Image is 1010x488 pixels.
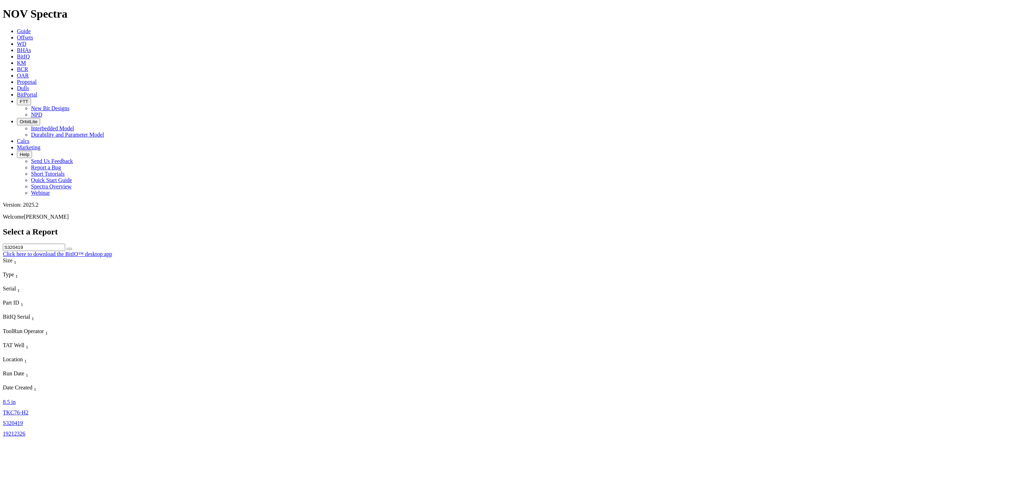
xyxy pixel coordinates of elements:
button: FTT [17,98,31,105]
a: TKC76-H2 [3,409,29,415]
span: Sort None [24,356,27,362]
div: Sort None [3,271,105,286]
div: Run Date Sort None [3,370,105,378]
a: S320419 [3,420,23,426]
span: Sort None [32,314,34,320]
div: Column Menu [3,307,105,314]
a: Calcs [17,138,30,144]
sub: 1 [32,316,34,321]
a: Send Us Feedback [31,158,73,164]
span: Sort None [15,271,18,277]
a: 19212326 [3,431,25,437]
div: Column Menu [3,279,105,286]
h1: NOV Spectra [3,7,1007,20]
div: Sort None [3,300,105,314]
sub: 1 [15,274,18,279]
div: Sort None [3,342,105,356]
a: BitIQ [17,54,30,60]
button: OrbitLite [17,118,40,125]
span: [PERSON_NAME] [24,214,69,220]
div: Location Sort None [3,356,105,364]
span: BitIQ Serial [3,314,30,320]
div: Column Menu [3,393,105,399]
span: Date Created [3,384,32,390]
span: Type [3,271,14,277]
div: ToolRun Operator Sort None [3,328,61,336]
a: BitPortal [17,92,37,98]
div: Part ID Sort None [3,300,105,307]
div: Sort None [3,328,61,342]
a: Webinar [31,190,50,196]
a: OAR [17,73,29,79]
div: Column Menu [3,378,105,384]
h2: Select a Report [3,227,1007,237]
div: Sort None [3,257,105,271]
span: Serial [3,286,16,292]
sub: 1 [45,330,48,336]
div: Version: 2025.2 [3,202,1007,208]
span: Sort None [26,342,28,348]
a: KM [17,60,26,66]
a: WD [17,41,26,47]
span: Sort None [34,384,36,390]
span: Size [3,257,13,263]
sub: 1 [24,358,27,364]
a: Proposal [17,79,37,85]
a: Guide [17,28,31,34]
a: BCR [17,66,28,72]
button: Help [17,151,32,158]
div: Column Menu [3,265,105,271]
sub: 1 [26,373,28,378]
div: Sort None [3,384,105,399]
sub: 1 [34,387,36,392]
span: Part ID [3,300,19,306]
a: Interbedded Model [31,125,74,131]
span: TAT Well [3,342,24,348]
a: Click here to download the BitIQ™ desktop app [3,251,112,257]
a: 8.5 in [3,399,15,405]
div: Column Menu [3,293,105,300]
div: Sort None [3,356,105,370]
a: Offsets [17,35,33,40]
div: TAT Well Sort None [3,342,105,350]
div: Serial Sort None [3,286,105,293]
span: Sort None [26,370,28,376]
span: ToolRun Operator [3,328,44,334]
div: Column Menu [3,364,105,370]
a: BHAs [17,47,31,53]
span: Run Date [3,370,24,376]
a: New Bit Designs [31,105,69,111]
a: Marketing [17,144,40,150]
div: BitIQ Serial Sort None [3,314,105,321]
a: NPD [31,112,42,118]
a: Short Tutorials [31,171,65,177]
div: Sort None [3,314,105,328]
div: Size Sort None [3,257,105,265]
span: OrbitLite [20,119,37,124]
a: Durability and Parameter Model [31,132,104,138]
sub: 1 [26,344,28,350]
div: Column Menu [3,336,61,342]
a: Spectra Overview [31,183,71,189]
p: Welcome [3,214,1007,220]
a: Dulls [17,85,29,91]
div: Column Menu [3,322,105,328]
div: Column Menu [3,350,105,356]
